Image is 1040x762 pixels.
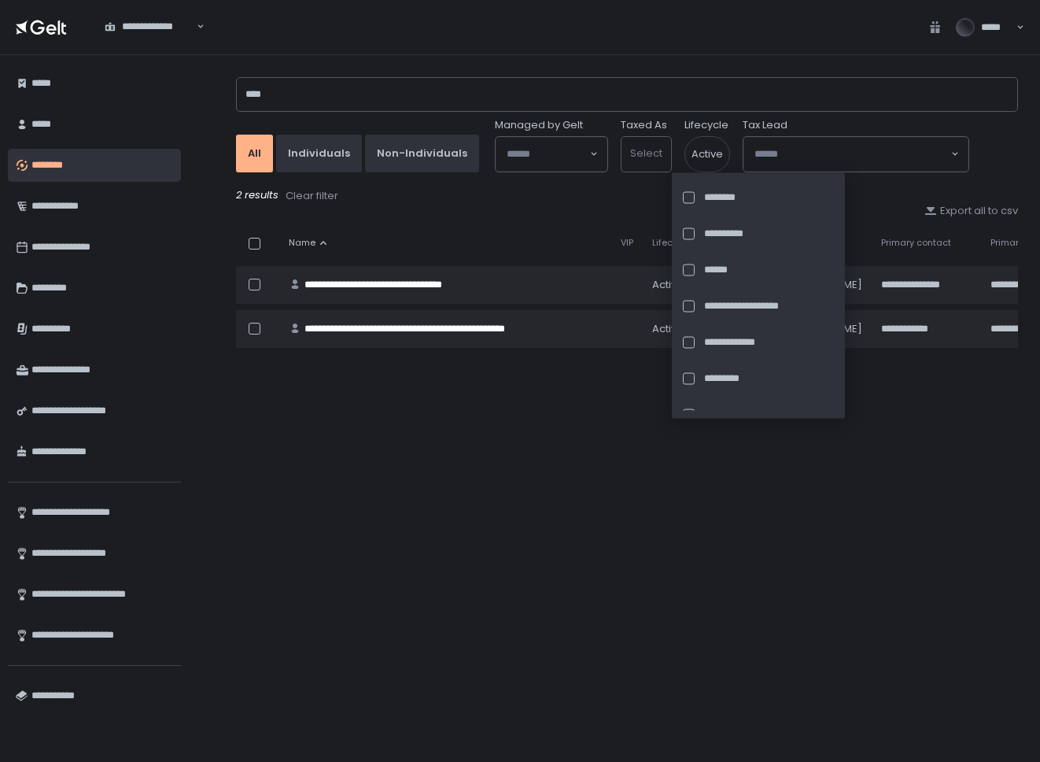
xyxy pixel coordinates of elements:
span: active [684,136,730,172]
input: Search for option [754,146,950,162]
span: Name [289,237,315,249]
input: Search for option [507,146,588,162]
label: Lifecycle [684,118,728,132]
input: Search for option [194,19,195,35]
div: Search for option [743,137,968,172]
div: All [248,146,261,161]
div: Non-Individuals [377,146,467,161]
div: 2 results [236,188,1018,204]
span: Tax Lead [743,118,787,132]
button: Individuals [276,135,362,172]
span: active [652,278,684,292]
div: Individuals [288,146,350,161]
div: Search for option [94,10,205,43]
button: Export all to csv [924,204,1018,218]
span: Select [630,146,662,161]
button: Non-Individuals [365,135,479,172]
div: Clear filter [286,189,338,203]
span: active [652,322,684,336]
button: All [236,135,273,172]
button: Clear filter [285,188,339,204]
label: Taxed As [621,118,667,132]
span: Lifecycle [652,237,691,249]
div: Search for option [496,137,607,172]
span: Primary contact [881,237,951,249]
span: Managed by Gelt [495,118,583,132]
span: VIP [621,237,633,249]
